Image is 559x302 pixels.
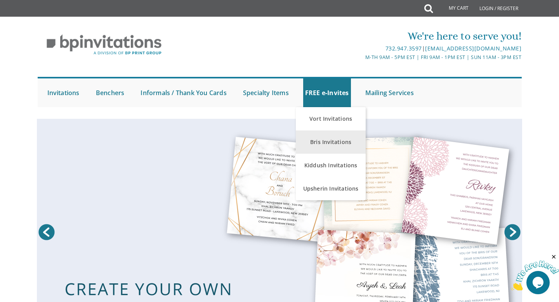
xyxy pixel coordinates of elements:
[296,177,366,200] a: Upsherin Invitations
[503,222,522,242] a: Next
[38,29,171,61] img: BP Invitation Loft
[511,253,559,290] iframe: chat widget
[296,154,366,177] a: Kiddush Invitations
[425,45,521,52] a: [EMAIL_ADDRESS][DOMAIN_NAME]
[296,130,366,154] a: Bris Invitations
[199,28,521,44] div: We're here to serve you!
[363,78,416,107] a: Mailing Services
[296,107,366,130] a: Vort Invitations
[45,78,82,107] a: Invitations
[432,1,474,16] a: My Cart
[241,78,291,107] a: Specialty Items
[139,78,228,107] a: Informals / Thank You Cards
[303,78,351,107] a: FREE e-Invites
[385,45,422,52] a: 732.947.3597
[94,78,127,107] a: Benchers
[199,44,521,53] div: |
[199,53,521,61] div: M-Th 9am - 5pm EST | Fri 9am - 1pm EST | Sun 11am - 3pm EST
[37,222,56,242] a: Prev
